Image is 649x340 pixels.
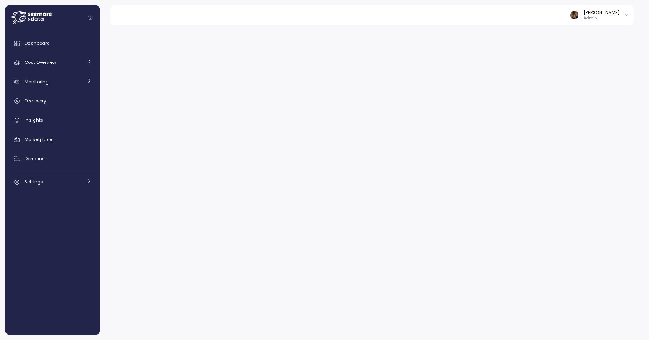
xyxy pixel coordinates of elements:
span: Monitoring [25,79,49,85]
span: Dashboard [25,40,50,46]
span: Cost Overview [25,59,56,65]
a: Discovery [8,93,97,109]
p: Admin [584,16,619,21]
a: Dashboard [8,35,97,51]
button: Collapse navigation [85,15,95,21]
span: Marketplace [25,136,52,143]
a: Insights [8,113,97,128]
span: Settings [25,179,43,185]
a: Domains [8,151,97,166]
div: [PERSON_NAME] [584,9,619,16]
a: Monitoring [8,74,97,90]
span: Discovery [25,98,46,104]
span: Insights [25,117,43,123]
a: Settings [8,174,97,190]
a: Cost Overview [8,55,97,70]
span: Domains [25,155,45,162]
a: Marketplace [8,132,97,147]
img: ACg8ocLFKfaHXE38z_35D9oG4qLrdLeB_OJFy4BOGq8JL8YSOowJeg=s96-c [570,11,578,19]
